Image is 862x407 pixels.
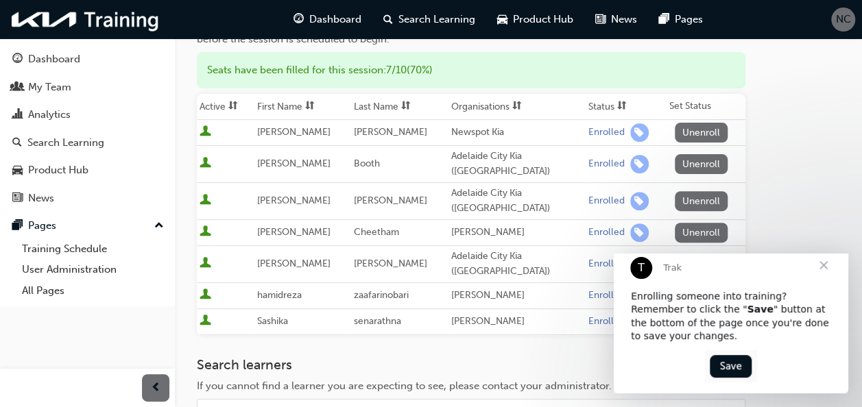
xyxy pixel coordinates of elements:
th: Toggle SortBy [197,94,254,120]
span: people-icon [12,82,23,94]
span: sorting-icon [228,101,238,112]
div: [PERSON_NAME] [451,225,583,241]
span: news-icon [12,193,23,205]
a: news-iconNews [584,5,648,34]
a: Analytics [5,102,169,127]
h3: Search learners [197,357,745,373]
span: chart-icon [12,109,23,121]
span: guage-icon [294,11,304,28]
span: Product Hub [513,12,573,27]
span: learningRecordVerb_ENROLL-icon [630,123,649,142]
span: sorting-icon [617,101,627,112]
a: Search Learning [5,130,169,156]
button: Pages [5,213,169,238]
span: car-icon [12,164,23,177]
span: [PERSON_NAME] [354,126,427,138]
span: learningRecordVerb_ENROLL-icon [630,192,649,210]
button: Unenroll [675,154,728,174]
a: My Team [5,75,169,100]
span: Search Learning [398,12,475,27]
span: up-icon [154,217,164,235]
span: User is active [200,125,211,139]
th: Toggle SortBy [254,94,352,120]
div: Adelaide City Kia ([GEOGRAPHIC_DATA]) [451,186,583,217]
div: Analytics [28,107,71,123]
span: Pages [675,12,703,27]
span: User is active [200,257,211,271]
span: User is active [200,225,211,239]
div: Enrolled [588,289,625,302]
div: Enrolled [588,195,625,208]
a: Product Hub [5,158,169,183]
div: Enrolled [588,258,625,271]
span: Dashboard [309,12,361,27]
span: [PERSON_NAME] [354,258,427,269]
span: User is active [200,194,211,208]
span: learningRecordVerb_ENROLL-icon [630,223,649,242]
button: NC [831,8,855,32]
button: DashboardMy TeamAnalyticsSearch LearningProduct HubNews [5,44,169,213]
a: User Administration [16,259,169,280]
span: senarathna [354,315,401,327]
span: [PERSON_NAME] [257,158,331,169]
div: Enrolled [588,226,625,239]
span: learningRecordVerb_ENROLL-icon [630,155,649,173]
span: hamidreza [257,289,302,301]
div: Enrolled [588,315,625,328]
span: NC [836,12,851,27]
a: guage-iconDashboard [283,5,372,34]
span: [PERSON_NAME] [354,195,427,206]
div: My Team [28,79,71,95]
span: News [611,12,637,27]
div: Dashboard [28,51,80,67]
span: pages-icon [12,220,23,232]
span: [PERSON_NAME] [257,258,331,269]
span: prev-icon [151,380,161,397]
span: Cheetham [354,226,399,238]
span: [PERSON_NAME] [257,126,331,138]
span: User is active [200,288,211,302]
div: Adelaide City Kia ([GEOGRAPHIC_DATA]) [451,149,583,180]
div: [PERSON_NAME] [451,288,583,304]
th: Set Status [667,94,745,120]
div: Seats have been filled for this session : 7 / 10 ( 70% ) [197,52,745,88]
a: pages-iconPages [648,5,714,34]
th: Toggle SortBy [351,94,448,120]
span: sorting-icon [401,101,411,112]
div: [PERSON_NAME] [451,314,583,330]
div: Product Hub [28,162,88,178]
div: Enrolling someone into training? Remember to click the " " button at the bottom of the page once ... [17,36,217,90]
a: All Pages [16,280,169,301]
span: Booth [354,158,380,169]
div: Adelaide City Kia ([GEOGRAPHIC_DATA]) [451,249,583,280]
span: guage-icon [12,53,23,66]
button: Unenroll [675,223,728,243]
button: Unenroll [675,123,728,143]
span: [PERSON_NAME] [257,226,331,238]
a: car-iconProduct Hub [486,5,584,34]
button: Unenroll [675,191,728,211]
div: Enrolled [588,126,625,139]
a: Dashboard [5,47,169,72]
span: pages-icon [659,11,669,28]
span: User is active [200,157,211,171]
span: [PERSON_NAME] [257,195,331,206]
a: search-iconSearch Learning [372,5,486,34]
span: car-icon [497,11,507,28]
span: User is active [200,314,211,328]
img: kia-training [7,5,165,34]
div: Newspot Kia [451,125,583,140]
th: Toggle SortBy [586,94,667,120]
th: Toggle SortBy [448,94,586,120]
a: Training Schedule [16,238,169,260]
span: Sashika [257,315,288,327]
div: Pages [28,218,56,234]
span: sorting-icon [512,101,522,112]
span: zaafarinobari [354,289,409,301]
span: search-icon [383,11,393,28]
div: Search Learning [27,135,104,151]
